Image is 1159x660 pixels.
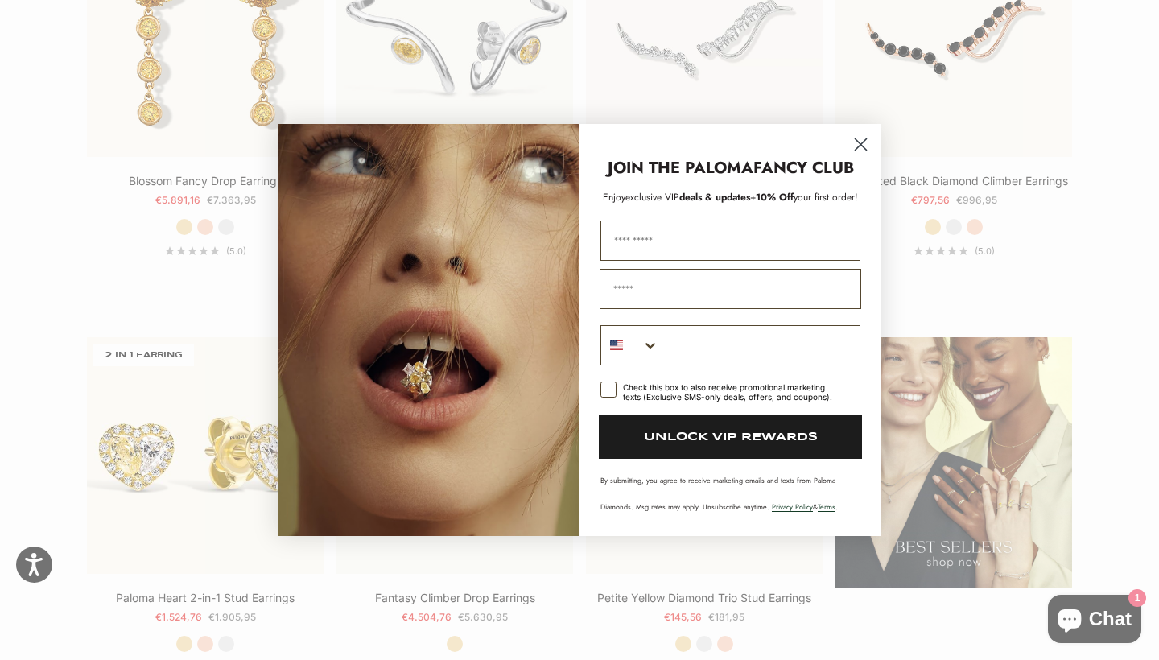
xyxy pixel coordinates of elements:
[600,475,860,512] p: By submitting, you agree to receive marketing emails and texts from Paloma Diamonds. Msg rates ma...
[750,190,858,204] span: + your first order!
[600,221,860,261] input: First Name
[847,130,875,159] button: Close dialog
[610,339,623,352] img: United States
[601,326,659,365] button: Search Countries
[623,382,841,402] div: Check this box to also receive promotional marketing texts (Exclusive SMS-only deals, offers, and...
[600,269,861,309] input: Email
[603,190,625,204] span: Enjoy
[753,156,854,179] strong: FANCY CLUB
[818,501,835,512] a: Terms
[625,190,750,204] span: deals & updates
[599,415,862,459] button: UNLOCK VIP REWARDS
[625,190,679,204] span: exclusive VIP
[772,501,813,512] a: Privacy Policy
[278,124,579,536] img: Loading...
[608,156,753,179] strong: JOIN THE PALOMA
[772,501,838,512] span: & .
[756,190,794,204] span: 10% Off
